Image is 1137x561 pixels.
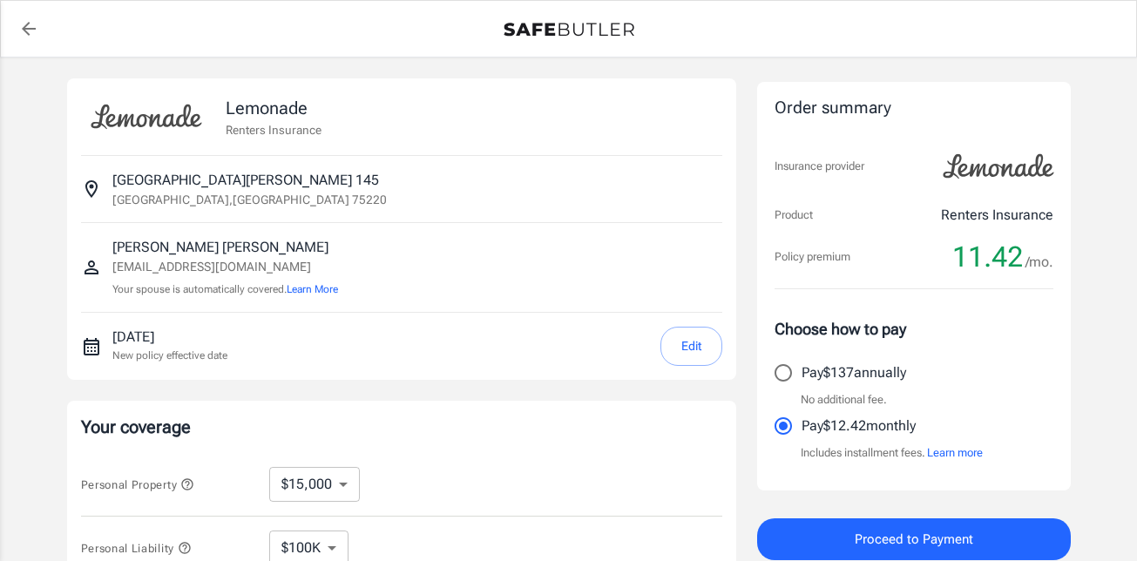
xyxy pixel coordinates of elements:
span: Proceed to Payment [855,528,973,551]
p: Lemonade [226,95,321,121]
span: /mo. [1025,250,1053,274]
img: Lemonade [81,92,212,141]
button: Edit [660,327,722,366]
button: Personal Property [81,474,194,495]
p: [DATE] [112,327,227,348]
p: Product [775,206,813,224]
div: Order summary [775,96,1053,121]
svg: Insured person [81,257,102,278]
button: Proceed to Payment [757,518,1071,560]
p: [PERSON_NAME] [PERSON_NAME] [112,237,338,258]
svg: New policy start date [81,336,102,357]
button: Learn more [927,444,983,462]
p: Your coverage [81,415,722,439]
button: Learn More [287,281,338,297]
p: [GEOGRAPHIC_DATA] , [GEOGRAPHIC_DATA] 75220 [112,191,387,208]
p: [EMAIL_ADDRESS][DOMAIN_NAME] [112,258,338,276]
p: Policy premium [775,248,850,266]
button: Personal Liability [81,537,192,558]
span: 11.42 [952,240,1023,274]
p: No additional fee. [801,391,887,409]
p: Your spouse is automatically covered. [112,281,338,298]
a: back to quotes [11,11,46,46]
span: Personal Property [81,478,194,491]
p: Includes installment fees. [801,444,983,462]
p: Pay $137 annually [802,362,906,383]
p: Renters Insurance [226,121,321,139]
p: Choose how to pay [775,317,1053,341]
p: Renters Insurance [941,205,1053,226]
p: Pay $12.42 monthly [802,416,916,436]
svg: Insured address [81,179,102,199]
img: Back to quotes [504,23,634,37]
p: Insurance provider [775,158,864,175]
p: New policy effective date [112,348,227,363]
span: Personal Liability [81,542,192,555]
img: Lemonade [933,142,1064,191]
p: [GEOGRAPHIC_DATA][PERSON_NAME] 145 [112,170,379,191]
